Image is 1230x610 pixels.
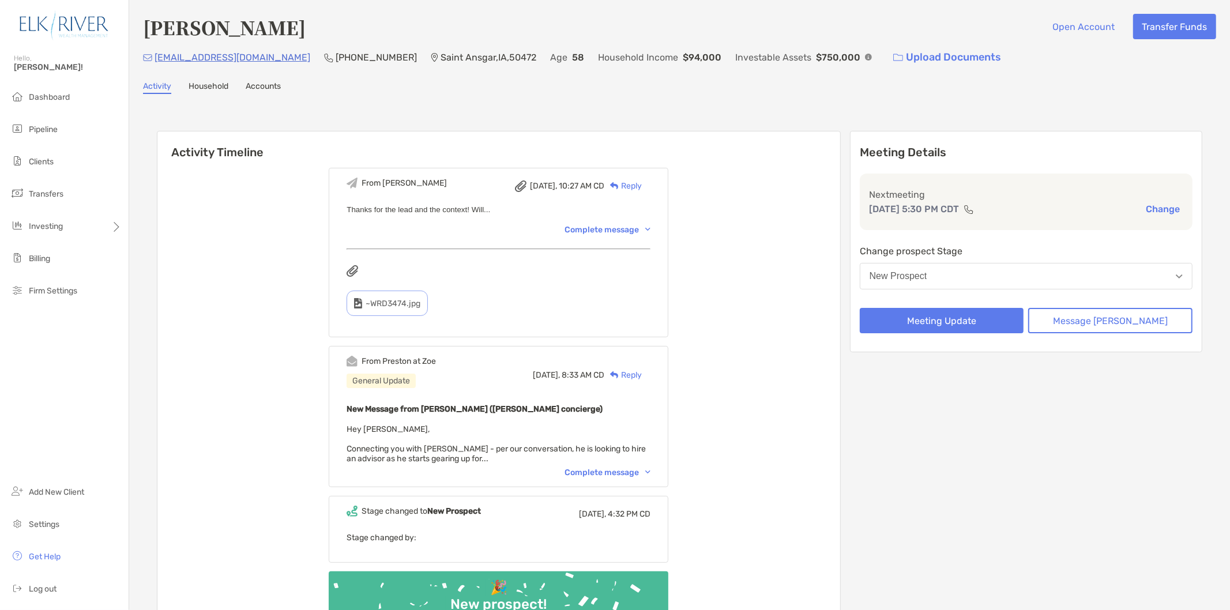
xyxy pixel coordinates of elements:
p: Investable Assets [735,50,811,65]
img: billing icon [10,251,24,265]
p: $750,000 [816,50,860,65]
p: Age [550,50,567,65]
img: pipeline icon [10,122,24,135]
img: Chevron icon [645,470,650,474]
p: Change prospect Stage [860,244,1193,258]
img: Reply icon [610,182,619,190]
img: Phone Icon [324,53,333,62]
p: [DATE] 5:30 PM CDT [869,202,959,216]
img: Reply icon [610,371,619,379]
span: 4:32 PM CD [608,509,650,519]
h6: Activity Timeline [157,131,840,159]
span: Clients [29,157,54,167]
span: [PERSON_NAME]! [14,62,122,72]
img: Event icon [347,506,358,517]
img: Open dropdown arrow [1176,274,1183,278]
img: logout icon [10,581,24,595]
span: Transfers [29,189,63,199]
img: clients icon [10,154,24,168]
span: ~WRD3474.jpg [366,299,420,308]
span: Log out [29,584,57,594]
p: $94,000 [683,50,721,65]
img: Info Icon [865,54,872,61]
span: Investing [29,221,63,231]
img: attachment [515,180,526,192]
b: New Message from [PERSON_NAME] ([PERSON_NAME] concierge) [347,404,603,414]
span: Billing [29,254,50,263]
button: Change [1142,203,1183,215]
p: Saint Ansgar , IA , 50472 [441,50,536,65]
div: Reply [604,180,642,192]
img: Event icon [347,178,358,189]
div: From [PERSON_NAME] [362,178,447,188]
p: Next meeting [869,187,1183,202]
p: Household Income [598,50,678,65]
span: 10:27 AM CD [559,181,604,191]
a: Activity [143,81,171,94]
img: Location Icon [431,53,438,62]
img: Event icon [347,356,358,367]
button: Transfer Funds [1133,14,1216,39]
button: Open Account [1044,14,1124,39]
img: type [354,298,362,308]
button: Message [PERSON_NAME] [1028,308,1193,333]
span: Thanks for the lead and the context! Will... [347,205,490,214]
img: add_new_client icon [10,484,24,498]
div: Stage changed to [362,506,481,516]
span: Settings [29,519,59,529]
b: New Prospect [427,506,481,516]
h4: [PERSON_NAME] [143,14,306,40]
img: communication type [964,205,974,214]
div: Reply [604,369,642,381]
div: 🎉 [486,579,512,596]
span: Hey [PERSON_NAME], Connecting you with [PERSON_NAME] - per our conversation, he is looking to hir... [347,424,646,464]
img: investing icon [10,219,24,232]
div: General Update [347,374,416,388]
div: New Prospect [870,271,927,281]
a: Household [189,81,228,94]
img: firm-settings icon [10,283,24,297]
p: 58 [572,50,584,65]
button: New Prospect [860,263,1193,289]
img: dashboard icon [10,89,24,103]
a: Upload Documents [886,45,1009,70]
div: From Preston at Zoe [362,356,436,366]
img: Email Icon [143,54,152,61]
a: Accounts [246,81,281,94]
div: Complete message [565,225,650,235]
div: Complete message [565,468,650,477]
span: Get Help [29,552,61,562]
img: transfers icon [10,186,24,200]
img: attachments [347,265,358,277]
span: Pipeline [29,125,58,134]
span: [DATE], [579,509,606,519]
span: Add New Client [29,487,84,497]
span: 8:33 AM CD [562,370,604,380]
img: settings icon [10,517,24,530]
img: Chevron icon [645,228,650,231]
span: Firm Settings [29,286,77,296]
button: Meeting Update [860,308,1024,333]
img: get-help icon [10,549,24,563]
img: Zoe Logo [14,5,115,46]
p: [EMAIL_ADDRESS][DOMAIN_NAME] [155,50,310,65]
img: button icon [893,54,903,62]
span: [DATE], [530,181,557,191]
span: Dashboard [29,92,70,102]
p: Stage changed by: [347,530,650,545]
p: Meeting Details [860,145,1193,160]
p: [PHONE_NUMBER] [336,50,417,65]
span: [DATE], [533,370,560,380]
